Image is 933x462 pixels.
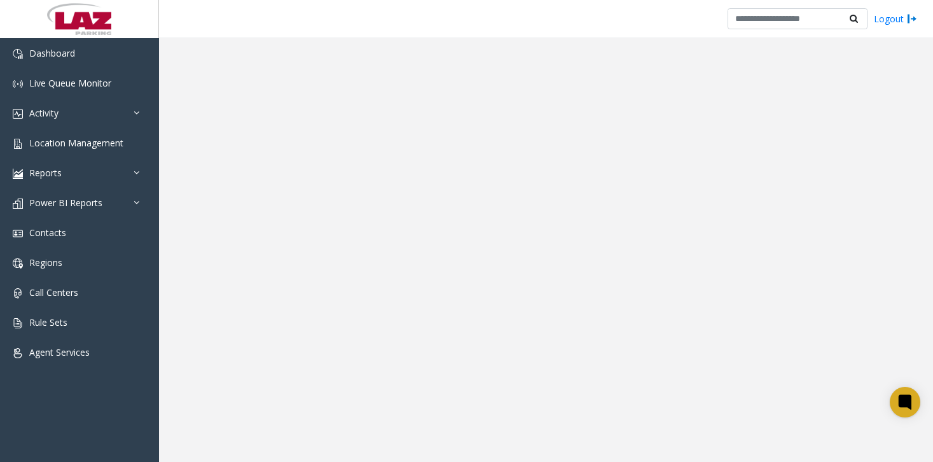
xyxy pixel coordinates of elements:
img: 'icon' [13,258,23,269]
span: Reports [29,167,62,179]
img: 'icon' [13,199,23,209]
span: Call Centers [29,286,78,298]
img: 'icon' [13,318,23,328]
img: 'icon' [13,169,23,179]
span: Activity [29,107,59,119]
img: 'icon' [13,228,23,239]
span: Location Management [29,137,123,149]
img: 'icon' [13,109,23,119]
img: 'icon' [13,288,23,298]
img: 'icon' [13,79,23,89]
a: Logout [874,12,917,25]
span: Agent Services [29,346,90,358]
img: logout [907,12,917,25]
span: Live Queue Monitor [29,77,111,89]
img: 'icon' [13,49,23,59]
img: 'icon' [13,139,23,149]
span: Contacts [29,227,66,239]
span: Power BI Reports [29,197,102,209]
img: 'icon' [13,348,23,358]
span: Dashboard [29,47,75,59]
span: Regions [29,256,62,269]
span: Rule Sets [29,316,67,328]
